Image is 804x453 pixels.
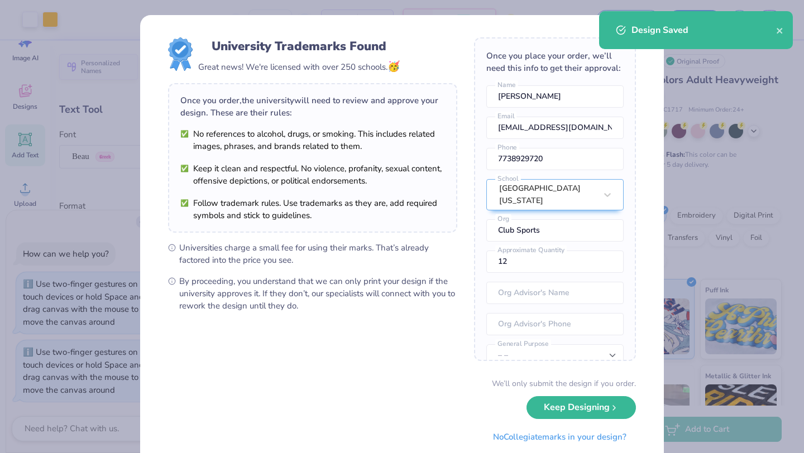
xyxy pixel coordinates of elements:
[492,378,636,389] div: We’ll only submit the design if you order.
[180,197,445,221] li: Follow trademark rules. Use trademarks as they are, add required symbols and stick to guidelines.
[486,85,624,108] input: Name
[387,60,400,73] span: 🥳
[631,23,776,37] div: Design Saved
[486,282,624,304] input: Org Advisor's Name
[776,23,784,37] button: close
[486,313,624,335] input: Org Advisor's Phone
[486,148,624,170] input: Phone
[212,37,386,55] div: University Trademarks Found
[486,250,624,273] input: Approximate Quantity
[486,117,624,139] input: Email
[180,128,445,152] li: No references to alcohol, drugs, or smoking. This includes related images, phrases, and brands re...
[180,94,445,119] div: Once you order, the university will need to review and approve your design. These are their rules:
[180,162,445,187] li: Keep it clean and respectful. No violence, profanity, sexual content, offensive depictions, or po...
[179,275,457,312] span: By proceeding, you understand that we can only print your design if the university approves it. I...
[484,426,636,449] button: NoCollegiatemarks in your design?
[486,219,624,242] input: Org
[499,182,596,207] div: [GEOGRAPHIC_DATA][US_STATE]
[486,50,624,74] div: Once you place your order, we’ll need this info to get their approval:
[179,242,457,266] span: Universities charge a small fee for using their marks. That’s already factored into the price you...
[198,59,400,74] div: Great news! We're licensed with over 250 schools.
[527,396,636,419] button: Keep Designing
[168,37,193,71] img: License badge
